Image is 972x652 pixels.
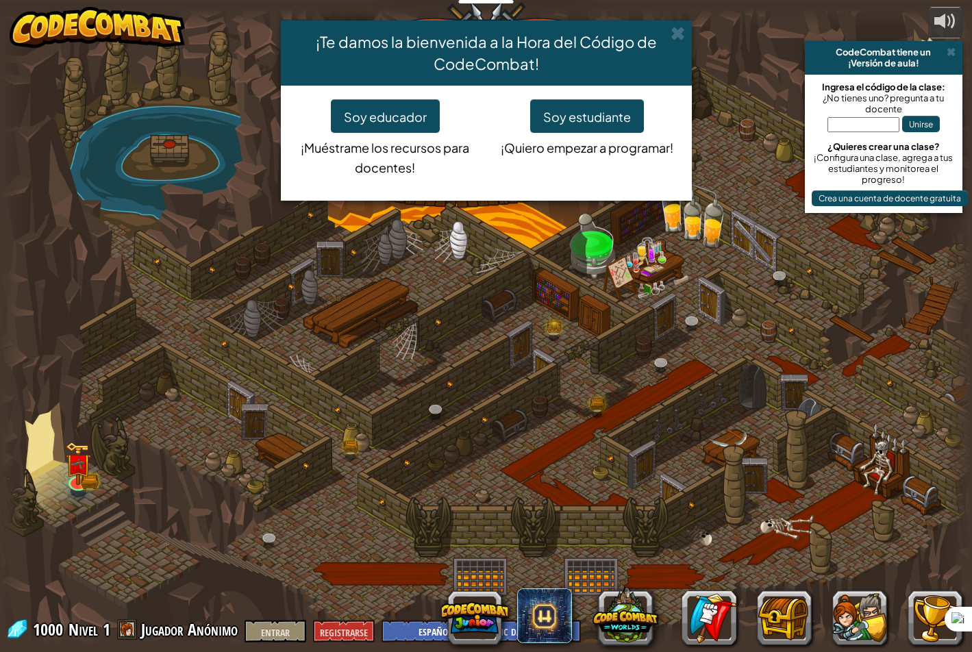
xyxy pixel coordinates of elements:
font: Soy estudiante [543,109,631,125]
button: Soy educador [331,99,440,133]
font: ¡Muéstrame los recursos para docentes! [301,140,469,175]
font: Soy educador [344,109,427,125]
font: ¡Quiero empezar a programar! [501,140,673,155]
button: Soy estudiante [530,99,644,133]
font: ¡Te damos la bienvenida a la Hora del Código de CodeCombat! [316,32,657,73]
